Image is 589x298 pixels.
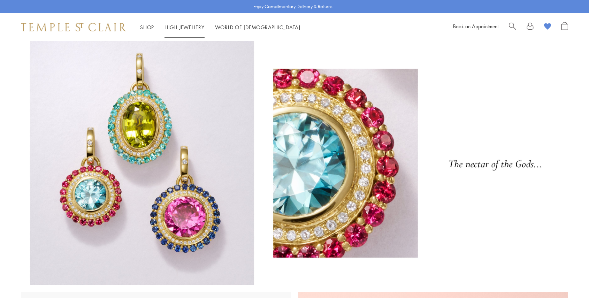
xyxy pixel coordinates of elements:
[253,3,332,10] p: Enjoy Complimentary Delivery & Returns
[544,22,551,32] a: View Wishlist
[21,23,126,31] img: Temple St. Clair
[453,23,498,30] a: Book an Appointment
[554,265,582,291] iframe: Gorgias live chat messenger
[561,22,568,32] a: Open Shopping Bag
[215,24,300,31] a: World of [DEMOGRAPHIC_DATA]World of [DEMOGRAPHIC_DATA]
[140,24,154,31] a: ShopShop
[509,22,516,32] a: Search
[165,24,205,31] a: High JewelleryHigh Jewellery
[140,23,300,32] nav: Main navigation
